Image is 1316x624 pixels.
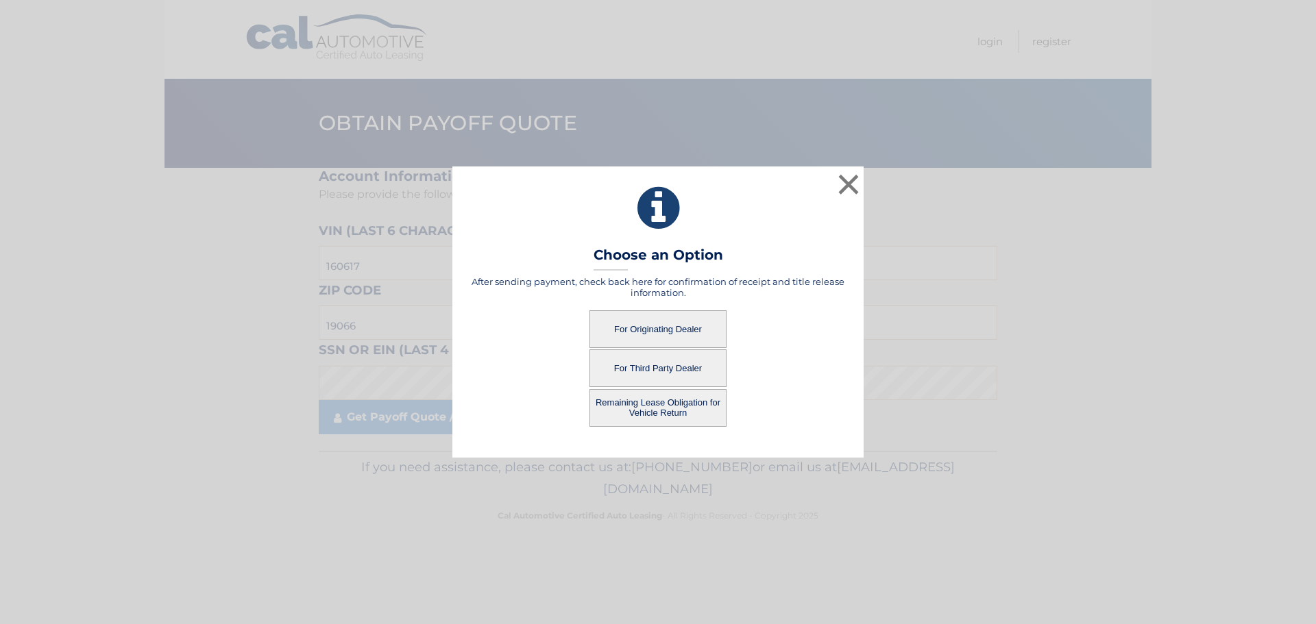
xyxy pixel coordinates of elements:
button: For Originating Dealer [589,310,727,348]
button: For Third Party Dealer [589,349,727,387]
h3: Choose an Option [594,247,723,271]
button: Remaining Lease Obligation for Vehicle Return [589,389,727,427]
button: × [835,171,862,198]
h5: After sending payment, check back here for confirmation of receipt and title release information. [470,276,846,298]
